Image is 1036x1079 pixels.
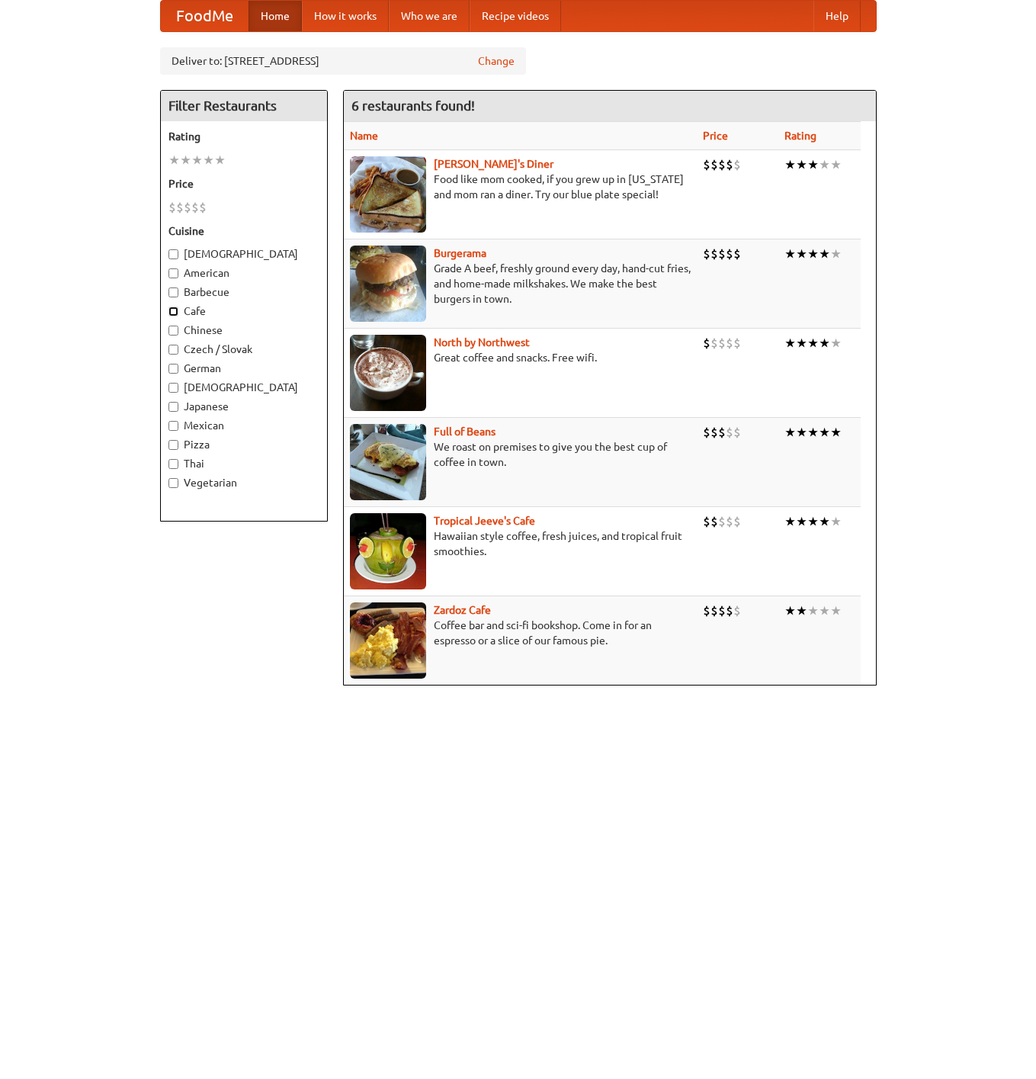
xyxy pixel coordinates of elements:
[784,156,796,173] li: ★
[214,152,226,169] li: ★
[819,424,830,441] li: ★
[434,158,553,170] b: [PERSON_NAME]'s Diner
[350,130,378,142] a: Name
[718,335,726,352] li: $
[733,602,741,619] li: $
[351,98,475,113] ng-pluralize: 6 restaurants found!
[796,602,807,619] li: ★
[434,336,530,348] b: North by Northwest
[830,602,842,619] li: ★
[470,1,561,31] a: Recipe videos
[168,199,176,216] li: $
[807,513,819,530] li: ★
[168,223,319,239] h5: Cuisine
[350,424,426,500] img: beans.jpg
[168,418,319,433] label: Mexican
[168,265,319,281] label: American
[703,156,710,173] li: $
[796,156,807,173] li: ★
[161,1,249,31] a: FoodMe
[350,439,691,470] p: We roast on premises to give you the best cup of coffee in town.
[784,513,796,530] li: ★
[726,156,733,173] li: $
[168,440,178,450] input: Pizza
[807,335,819,352] li: ★
[176,199,184,216] li: $
[168,380,319,395] label: [DEMOGRAPHIC_DATA]
[168,287,178,297] input: Barbecue
[718,156,726,173] li: $
[168,383,178,393] input: [DEMOGRAPHIC_DATA]
[302,1,389,31] a: How it works
[168,399,319,414] label: Japanese
[434,604,491,616] a: Zardoz Cafe
[168,364,178,374] input: German
[796,424,807,441] li: ★
[726,335,733,352] li: $
[784,424,796,441] li: ★
[434,247,486,259] a: Burgerama
[249,1,302,31] a: Home
[161,91,327,121] h4: Filter Restaurants
[710,335,718,352] li: $
[350,513,426,589] img: jeeves.jpg
[191,152,203,169] li: ★
[703,602,710,619] li: $
[710,424,718,441] li: $
[350,602,426,679] img: zardoz.jpg
[830,513,842,530] li: ★
[168,152,180,169] li: ★
[168,176,319,191] h5: Price
[168,478,178,488] input: Vegetarian
[807,156,819,173] li: ★
[703,130,728,142] a: Price
[350,172,691,202] p: Food like mom cooked, if you grew up in [US_STATE] and mom ran a diner. Try our blue plate special!
[830,156,842,173] li: ★
[703,424,710,441] li: $
[718,513,726,530] li: $
[350,261,691,307] p: Grade A beef, freshly ground every day, hand-cut fries, and home-made milkshakes. We make the bes...
[813,1,861,31] a: Help
[710,246,718,262] li: $
[168,326,178,336] input: Chinese
[168,284,319,300] label: Barbecue
[168,342,319,357] label: Czech / Slovak
[807,246,819,262] li: ★
[726,513,733,530] li: $
[830,424,842,441] li: ★
[168,323,319,338] label: Chinese
[180,152,191,169] li: ★
[726,246,733,262] li: $
[168,361,319,376] label: German
[733,335,741,352] li: $
[703,513,710,530] li: $
[703,335,710,352] li: $
[796,335,807,352] li: ★
[807,602,819,619] li: ★
[784,130,816,142] a: Rating
[733,424,741,441] li: $
[168,459,178,469] input: Thai
[434,515,535,527] b: Tropical Jeeve's Cafe
[710,513,718,530] li: $
[168,307,178,316] input: Cafe
[168,303,319,319] label: Cafe
[733,156,741,173] li: $
[168,249,178,259] input: [DEMOGRAPHIC_DATA]
[830,246,842,262] li: ★
[718,424,726,441] li: $
[819,602,830,619] li: ★
[819,513,830,530] li: ★
[796,246,807,262] li: ★
[434,425,496,438] a: Full of Beans
[718,602,726,619] li: $
[830,335,842,352] li: ★
[168,437,319,452] label: Pizza
[710,156,718,173] li: $
[784,246,796,262] li: ★
[191,199,199,216] li: $
[478,53,515,69] a: Change
[389,1,470,31] a: Who we are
